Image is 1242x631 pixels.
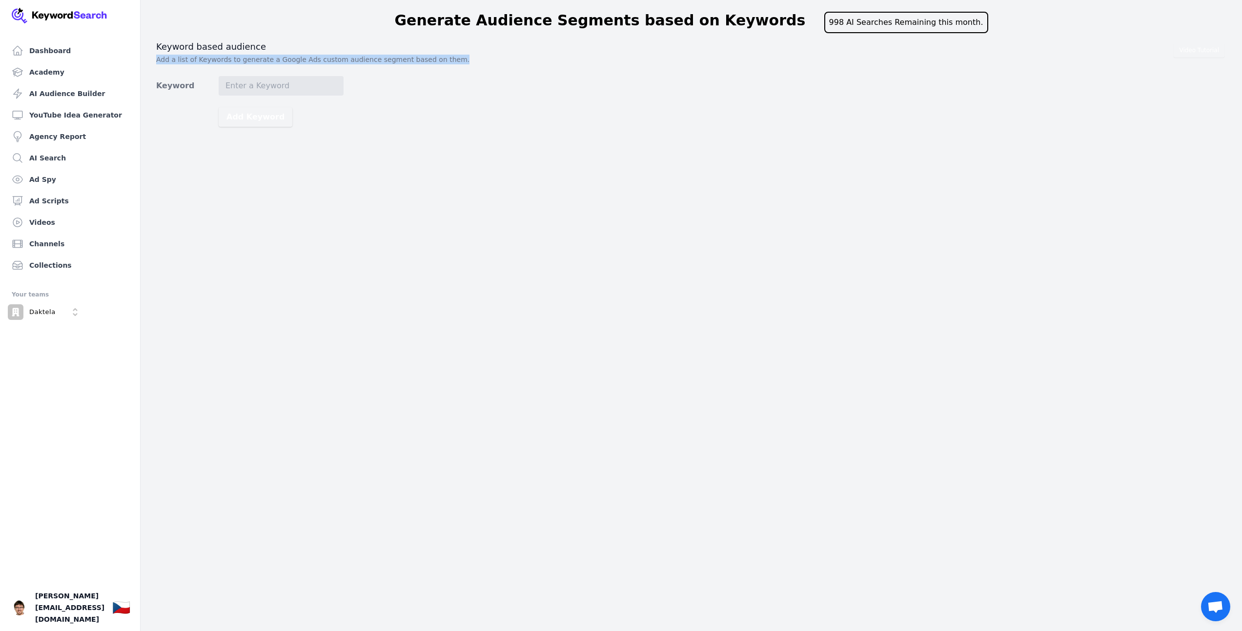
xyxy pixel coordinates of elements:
span: [PERSON_NAME][EMAIL_ADDRESS][DOMAIN_NAME] [35,590,104,625]
a: Videos [8,213,132,232]
img: Filip Musil [12,600,27,615]
div: 998 AI Searches Remaining this month. [824,12,988,33]
button: 🇨🇿 [112,598,130,617]
div: Your teams [12,289,128,300]
img: Daktela [8,304,23,320]
h1: Generate Audience Segments based on Keywords [395,12,806,33]
a: Ad Spy [8,170,132,189]
button: Open organization switcher [8,304,83,320]
a: Channels [8,234,132,254]
p: Add a list of Keywords to generate a Google Ads custom audience segment based on them. [156,55,1226,64]
label: Keyword [156,80,219,92]
a: Dashboard [8,41,132,60]
a: Agency Report [8,127,132,146]
a: Ad Scripts [8,191,132,211]
a: Otevřený chat [1201,592,1230,621]
div: 🇨🇿 [112,599,130,616]
input: Enter a Keyword [219,76,344,96]
a: AI Audience Builder [8,84,132,103]
a: YouTube Idea Generator [8,105,132,125]
button: Video Tutorial [1174,43,1224,58]
p: Daktela [29,308,56,316]
img: Your Company [12,8,107,23]
h3: Keyword based audience [156,41,1226,53]
a: AI Search [8,148,132,168]
a: Collections [8,256,132,275]
button: Add Keyword [219,107,292,127]
a: Academy [8,62,132,82]
button: Open user button [12,600,27,615]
